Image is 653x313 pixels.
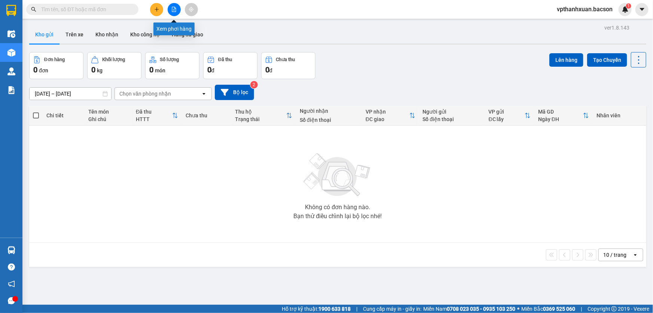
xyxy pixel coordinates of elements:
span: Miền Nam [423,305,515,313]
span: 0 [33,65,37,74]
div: Mã GD [538,109,583,115]
div: Tên món [88,109,128,115]
button: Bộ lọc [215,85,254,100]
img: warehouse-icon [7,30,15,38]
div: Bạn thử điều chỉnh lại bộ lọc nhé! [293,213,382,219]
span: question-circle [8,264,15,271]
img: warehouse-icon [7,49,15,57]
th: Toggle SortBy [485,106,534,126]
div: Đơn hàng [44,57,65,62]
div: Số điện thoại [423,116,481,122]
button: Tạo Chuyến [587,53,627,67]
button: Trên xe [59,25,89,43]
span: đ [211,67,214,73]
button: caret-down [635,3,649,16]
div: Đã thu [136,109,172,115]
span: notification [8,280,15,288]
span: 0 [265,65,269,74]
th: Toggle SortBy [231,106,296,126]
div: VP nhận [366,109,409,115]
span: search [31,7,36,12]
svg: open [632,252,638,258]
div: Thu hộ [235,109,286,115]
strong: 0708 023 035 - 0935 103 250 [447,306,515,312]
div: Chọn văn phòng nhận [119,90,171,97]
div: Không có đơn hàng nào. [305,204,370,210]
div: Ngày ĐH [538,116,583,122]
button: aim [185,3,198,16]
button: Kho công nợ [124,25,166,43]
button: Kho gửi [29,25,59,43]
div: 10 / trang [603,251,626,259]
span: 1 [627,3,630,9]
div: Người gửi [423,109,481,115]
button: Kho nhận [89,25,124,43]
span: 0 [207,65,211,74]
div: VP gửi [489,109,525,115]
div: Số lượng [160,57,179,62]
img: solution-icon [7,86,15,94]
sup: 2 [250,81,258,88]
span: kg [97,67,103,73]
div: ĐC giao [366,116,409,122]
th: Toggle SortBy [132,106,182,126]
button: plus [150,3,163,16]
span: | [581,305,582,313]
span: vpthanhxuan.bacson [551,4,619,14]
div: HTTT [136,116,172,122]
img: warehouse-icon [7,67,15,75]
span: ⚪️ [517,307,519,310]
span: 0 [149,65,153,74]
span: Cung cấp máy in - giấy in: [363,305,421,313]
div: Chưa thu [276,57,295,62]
input: Tìm tên, số ĐT hoặc mã đơn [41,5,129,13]
div: Đã thu [218,57,232,62]
button: Số lượng0món [145,52,199,79]
div: Số điện thoại [300,117,358,123]
button: Đơn hàng0đơn [29,52,83,79]
div: Ghi chú [88,116,128,122]
th: Toggle SortBy [534,106,593,126]
span: đơn [39,67,48,73]
span: aim [189,7,194,12]
div: Trạng thái [235,116,286,122]
span: file-add [171,7,177,12]
button: Lên hàng [549,53,583,67]
button: Đã thu0đ [203,52,257,79]
button: Khối lượng0kg [87,52,141,79]
div: Nhân viên [596,112,643,118]
button: Hàng đã giao [166,25,209,43]
div: ver 1.8.143 [604,24,629,32]
span: Hỗ trợ kỹ thuật: [282,305,351,313]
span: món [155,67,165,73]
span: plus [154,7,159,12]
strong: 1900 633 818 [318,306,351,312]
img: svg+xml;base64,PHN2ZyBjbGFzcz0ibGlzdC1wbHVnX19zdmciIHhtbG5zPSJodHRwOi8vd3d3LnczLm9yZy8yMDAwL3N2Zy... [300,149,375,201]
input: Select a date range. [30,88,111,100]
img: icon-new-feature [622,6,629,13]
img: warehouse-icon [7,246,15,254]
div: Người nhận [300,108,358,114]
div: Chưa thu [186,112,228,118]
img: logo-vxr [6,5,16,16]
span: copyright [611,306,617,312]
span: | [356,305,357,313]
span: đ [269,67,272,73]
svg: open [201,91,207,97]
span: caret-down [639,6,646,13]
button: file-add [168,3,181,16]
div: ĐC lấy [489,116,525,122]
button: Chưa thu0đ [261,52,315,79]
span: 0 [91,65,95,74]
span: Miền Bắc [521,305,575,313]
strong: 0369 525 060 [543,306,575,312]
th: Toggle SortBy [362,106,419,126]
sup: 1 [626,3,631,9]
div: Chi tiết [46,112,81,118]
span: message [8,297,15,304]
div: Khối lượng [102,57,125,62]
